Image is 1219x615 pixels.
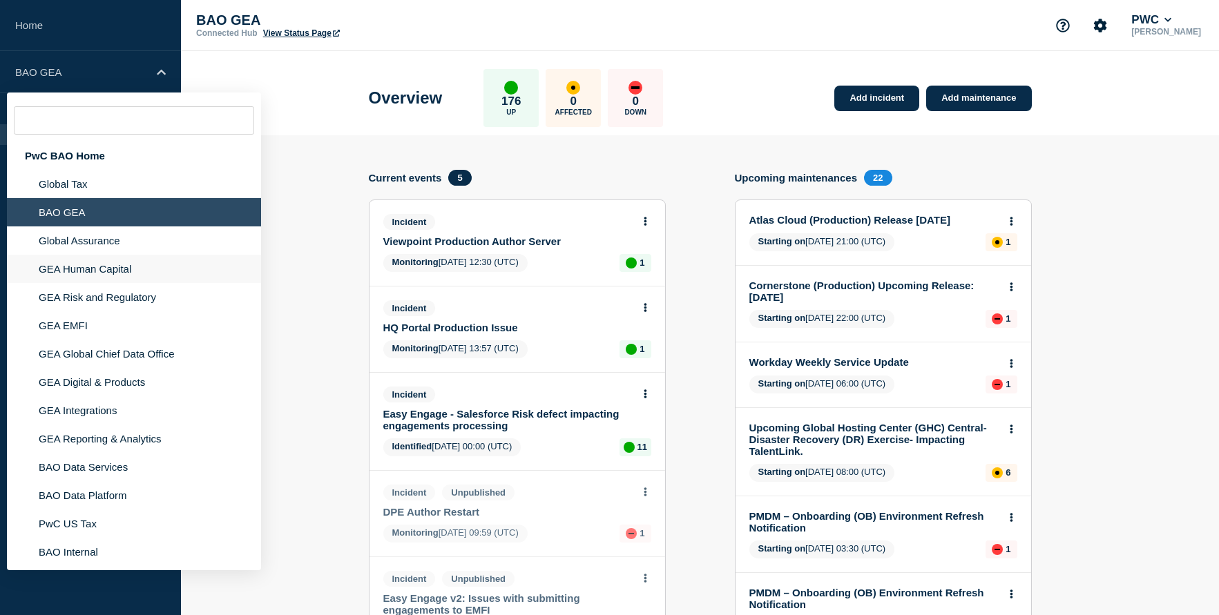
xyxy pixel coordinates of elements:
[7,198,261,226] li: BAO GEA
[749,587,999,610] a: PMDM – Onboarding (OB) Environment Refresh Notification
[7,170,261,198] li: Global Tax
[196,28,258,38] p: Connected Hub
[1048,11,1077,40] button: Support
[926,86,1031,111] a: Add maintenance
[383,438,521,456] span: [DATE] 00:00 (UTC)
[749,375,895,393] span: [DATE] 06:00 (UTC)
[640,257,644,268] p: 1
[7,396,261,424] li: GEA Integrations
[749,233,895,251] span: [DATE] 21:00 (UTC)
[749,280,999,303] a: Cornerstone (Production) Upcoming Release: [DATE]
[1006,237,1010,247] p: 1
[7,283,261,311] li: GEA Risk and Regulatory
[758,313,806,323] span: Starting on
[992,379,1003,390] div: down
[749,310,895,328] span: [DATE] 22:00 (UTC)
[383,340,528,358] span: [DATE] 13:57 (UTC)
[637,442,647,452] p: 11
[392,527,439,538] span: Monitoring
[1006,467,1010,478] p: 6
[7,509,261,538] li: PwC US Tax
[758,378,806,389] span: Starting on
[506,108,516,116] p: Up
[992,237,1003,248] div: affected
[392,441,432,451] span: Identified
[566,81,580,95] div: affected
[383,300,436,316] span: Incident
[749,214,999,226] a: Atlas Cloud (Production) Release [DATE]
[626,344,637,355] div: up
[392,343,439,353] span: Monitoring
[626,528,637,539] div: down
[196,12,472,28] p: BAO GEA
[758,467,806,477] span: Starting on
[7,255,261,283] li: GEA Human Capital
[7,368,261,396] li: GEA Digital & Products
[383,254,528,272] span: [DATE] 12:30 (UTC)
[7,481,261,509] li: BAO Data Platform
[1129,13,1174,27] button: PWC
[633,95,639,108] p: 0
[383,408,633,431] a: Easy Engage - Salesforce Risk defect impacting engagements processing
[392,257,439,267] span: Monitoring
[7,538,261,566] li: BAO Internal
[383,525,528,543] span: [DATE] 09:59 (UTC)
[749,464,895,482] span: [DATE] 08:00 (UTC)
[1129,27,1204,37] p: [PERSON_NAME]
[758,236,806,246] span: Starting on
[749,422,999,457] a: Upcoming Global Hosting Center (GHC) Central- Disaster Recovery (DR) Exercise- Impacting TalentLink.
[383,235,633,247] a: Viewpoint Production Author Server
[749,510,999,534] a: PMDM – Onboarding (OB) Environment Refresh Notification
[383,214,436,230] span: Incident
[624,108,646,116] p: Down
[383,485,436,500] span: Incident
[7,340,261,368] li: GEA Global Chief Data Office
[749,540,895,558] span: [DATE] 03:30 (UTC)
[992,544,1003,555] div: down
[1006,379,1010,389] p: 1
[624,442,635,453] div: up
[383,387,436,402] span: Incident
[834,86,919,111] a: Add incident
[555,108,592,116] p: Affected
[749,356,999,368] a: Workday Weekly Service Update
[640,528,644,538] p: 1
[992,467,1003,478] div: affected
[383,571,436,587] span: Incident
[448,170,471,186] span: 5
[369,172,442,184] h4: Current events
[7,424,261,453] li: GEA Reporting & Analytics
[7,141,261,170] div: PwC BAO Home
[626,257,637,269] div: up
[383,506,633,518] a: DPE Author Restart
[758,543,806,554] span: Starting on
[570,95,577,108] p: 0
[442,485,515,500] span: Unpublished
[640,344,644,354] p: 1
[864,170,892,186] span: 22
[383,322,633,333] a: HQ Portal Production Issue
[442,571,515,587] span: Unpublished
[1086,11,1115,40] button: Account settings
[735,172,858,184] h4: Upcoming maintenances
[263,28,340,38] a: View Status Page
[992,313,1003,324] div: down
[7,311,261,340] li: GEA EMFI
[1006,313,1010,324] p: 1
[628,81,642,95] div: down
[504,81,518,95] div: up
[7,453,261,481] li: BAO Data Services
[501,95,521,108] p: 176
[7,226,261,255] li: Global Assurance
[1006,544,1010,554] p: 1
[369,88,443,108] h1: Overview
[15,66,148,78] p: BAO GEA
